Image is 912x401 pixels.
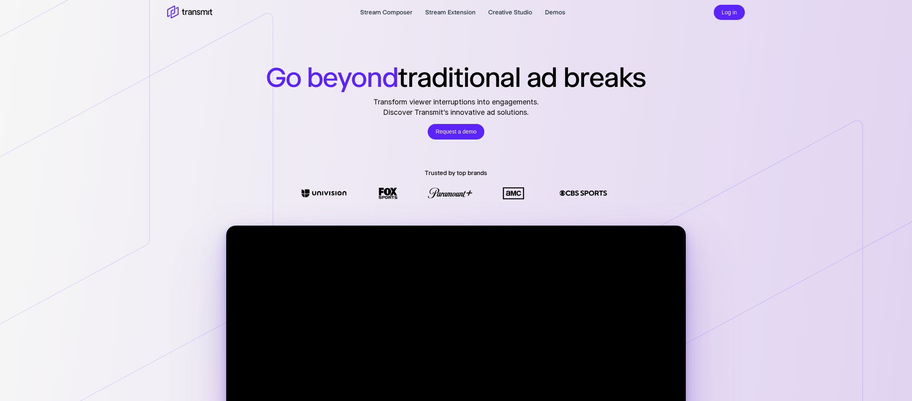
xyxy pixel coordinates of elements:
[428,124,485,140] a: Request a demo
[425,168,487,178] p: Trusted by top brands
[373,107,539,118] span: Discover Transmit’s innovative ad solutions.
[425,8,476,17] a: Stream Extension
[360,8,413,17] a: Stream Composer
[714,5,745,20] button: Log in
[266,61,398,94] span: Go beyond
[714,8,745,16] a: Log in
[373,97,539,107] span: Transform viewer interruptions into engagements.
[545,8,565,17] a: Demos
[488,8,532,17] a: Creative Studio
[266,61,646,94] h1: traditional ad breaks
